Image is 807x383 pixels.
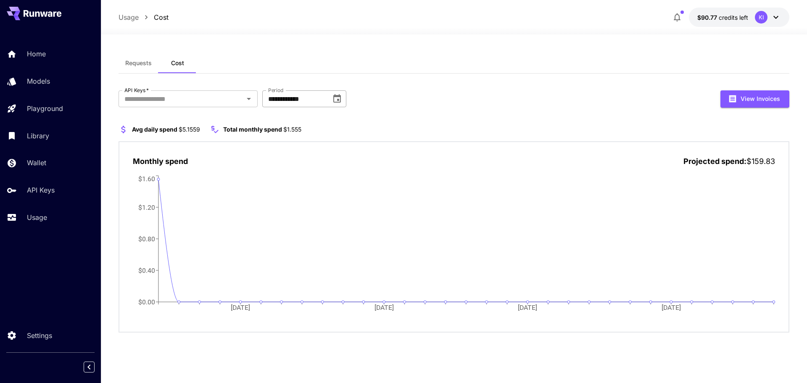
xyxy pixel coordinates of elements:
p: Settings [27,330,52,341]
nav: breadcrumb [119,12,169,22]
tspan: [DATE] [662,304,682,312]
span: $5.1559 [179,126,200,133]
label: Period [268,87,284,94]
button: Choose date, selected date is Oct 1, 2025 [329,90,345,107]
tspan: $0.80 [138,235,155,243]
span: $159.83 [746,157,775,166]
span: $90.77 [697,14,719,21]
span: Projected spend: [683,157,746,166]
span: Cost [171,59,184,67]
div: KI [755,11,767,24]
tspan: $0.00 [138,298,155,306]
p: API Keys [27,185,55,195]
p: Home [27,49,46,59]
a: Cost [154,12,169,22]
div: Collapse sidebar [90,359,101,375]
tspan: [DATE] [519,304,538,312]
button: Open [243,93,255,105]
button: View Invoices [720,90,789,108]
span: credits left [719,14,748,21]
p: Wallet [27,158,46,168]
label: API Keys [124,87,149,94]
span: $1.555 [283,126,301,133]
tspan: $1.20 [138,203,155,211]
span: Requests [125,59,152,67]
p: Playground [27,103,63,114]
p: Library [27,131,49,141]
a: Usage [119,12,139,22]
span: Total monthly spend [223,126,282,133]
tspan: $0.40 [138,267,155,275]
div: $90.76965 [697,13,748,22]
p: Monthly spend [133,156,188,167]
button: Collapse sidebar [84,362,95,372]
tspan: [DATE] [231,304,250,312]
button: $90.76965KI [689,8,789,27]
tspan: [DATE] [374,304,394,312]
p: Models [27,76,50,86]
a: View Invoices [720,94,789,102]
p: Usage [27,212,47,222]
span: Avg daily spend [132,126,177,133]
tspan: $1.60 [138,174,155,182]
